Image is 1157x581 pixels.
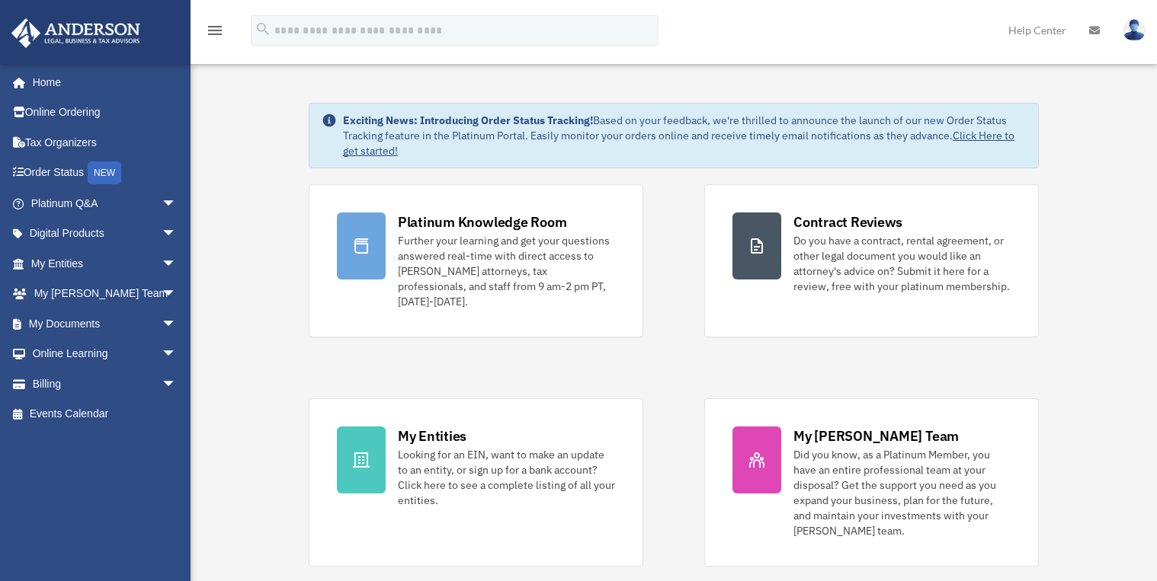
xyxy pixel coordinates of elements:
[7,18,145,48] img: Anderson Advisors Platinum Portal
[704,398,1039,567] a: My [PERSON_NAME] Team Did you know, as a Platinum Member, you have an entire professional team at...
[793,233,1011,294] div: Do you have a contract, rental agreement, or other legal document you would like an attorney's ad...
[11,308,200,339] a: My Documentsarrow_drop_down
[343,113,593,127] strong: Exciting News: Introducing Order Status Tracking!
[11,399,200,429] a: Events Calendar
[162,248,192,279] span: arrow_drop_down
[309,184,643,337] a: Platinum Knowledge Room Further your learning and get your questions answered real-time with dire...
[11,97,200,128] a: Online Ordering
[309,398,643,567] a: My Entities Looking for an EIN, want to make an update to an entity, or sign up for a bank accoun...
[206,27,224,40] a: menu
[162,369,192,400] span: arrow_drop_down
[162,279,192,310] span: arrow_drop_down
[11,67,192,97] a: Home
[793,447,1011,538] div: Did you know, as a Platinum Member, you have an entire professional team at your disposal? Get th...
[343,113,1026,158] div: Based on your feedback, we're thrilled to announce the launch of our new Order Status Tracking fe...
[88,161,121,184] div: NEW
[11,188,200,219] a: Platinum Q&Aarrow_drop_down
[343,129,1014,158] a: Click Here to get started!
[398,233,615,309] div: Further your learning and get your questions answered real-time with direct access to [PERSON_NAM...
[162,308,192,340] span: arrow_drop_down
[793,426,959,445] div: My [PERSON_NAME] Team
[11,219,200,249] a: Digital Productsarrow_drop_down
[162,188,192,219] span: arrow_drop_down
[11,158,200,189] a: Order StatusNEW
[704,184,1039,337] a: Contract Reviews Do you have a contract, rental agreement, or other legal document you would like...
[11,339,200,369] a: Online Learningarrow_drop_down
[398,426,466,445] div: My Entities
[398,212,567,231] div: Platinum Knowledge Room
[11,248,200,279] a: My Entitiesarrow_drop_down
[398,447,615,508] div: Looking for an EIN, want to make an update to an entity, or sign up for a bank account? Click her...
[11,369,200,399] a: Billingarrow_drop_down
[162,339,192,370] span: arrow_drop_down
[1123,19,1146,41] img: User Pic
[11,279,200,309] a: My [PERSON_NAME] Teamarrow_drop_down
[11,127,200,158] a: Tax Organizers
[162,219,192,250] span: arrow_drop_down
[206,21,224,40] i: menu
[255,21,271,37] i: search
[793,212,902,231] div: Contract Reviews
